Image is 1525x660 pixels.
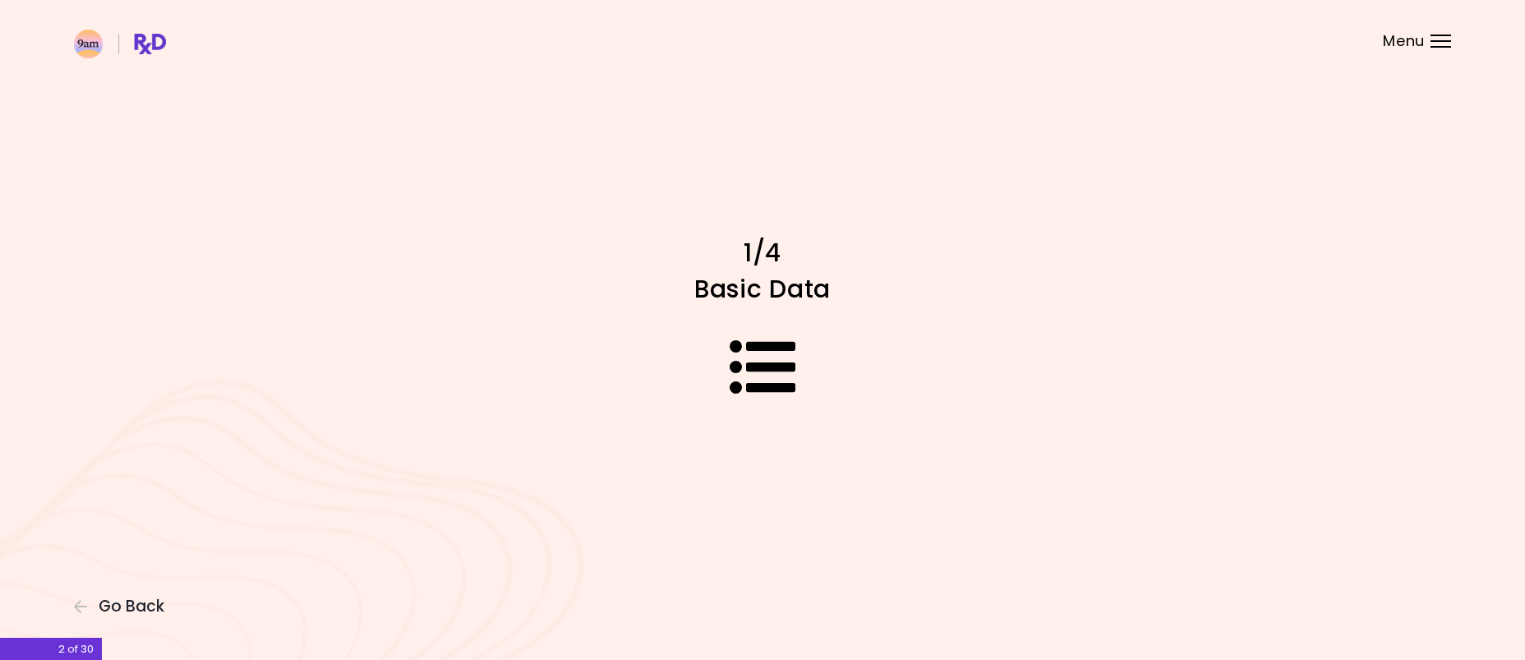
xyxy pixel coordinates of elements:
[475,237,1050,269] h1: 1/4
[74,30,166,58] img: RxDiet
[1383,34,1425,48] span: Menu
[74,598,173,616] button: Go Back
[99,598,164,616] span: Go Back
[475,273,1050,305] h1: Basic Data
